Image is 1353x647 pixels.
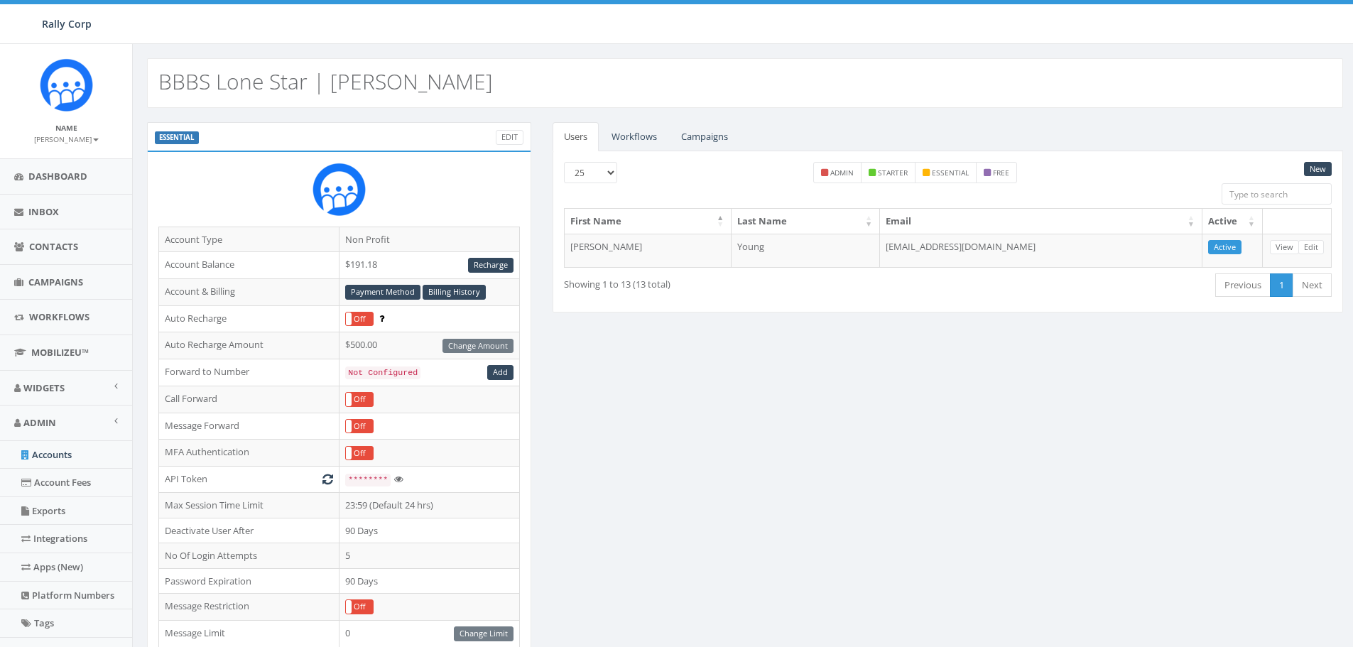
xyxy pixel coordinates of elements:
[1222,183,1332,205] input: Type to search
[28,276,83,288] span: Campaigns
[565,209,732,234] th: First Name: activate to sort column descending
[345,285,420,300] a: Payment Method
[346,447,373,460] label: Off
[159,467,339,493] td: API Token
[496,130,523,145] a: Edit
[346,600,373,614] label: Off
[565,234,732,268] td: [PERSON_NAME]
[159,332,339,359] td: Auto Recharge Amount
[379,312,384,325] span: Enable to prevent campaign failure.
[159,492,339,518] td: Max Session Time Limit
[564,272,871,291] div: Showing 1 to 13 (13 total)
[732,209,880,234] th: Last Name: activate to sort column ascending
[339,543,520,569] td: 5
[880,234,1202,268] td: [EMAIL_ADDRESS][DOMAIN_NAME]
[322,474,333,484] i: Generate New Token
[155,131,199,144] label: ESSENTIAL
[600,122,668,151] a: Workflows
[29,240,78,253] span: Contacts
[732,234,880,268] td: Young
[880,209,1202,234] th: Email: activate to sort column ascending
[23,416,56,429] span: Admin
[339,332,520,359] td: $500.00
[159,252,339,279] td: Account Balance
[55,123,77,133] small: Name
[345,419,374,434] div: OnOff
[42,17,92,31] span: Rally Corp
[1293,273,1332,297] a: Next
[1215,273,1271,297] a: Previous
[339,492,520,518] td: 23:59 (Default 24 hrs)
[159,440,339,467] td: MFA Authentication
[468,258,514,273] a: Recharge
[345,392,374,407] div: OnOff
[993,168,1009,178] small: free
[159,227,339,252] td: Account Type
[339,620,520,647] td: 0
[313,163,366,216] img: Rally_Corp_Icon_1.png
[345,366,420,379] code: Not Configured
[159,305,339,332] td: Auto Recharge
[1202,209,1263,234] th: Active: activate to sort column ascending
[346,420,373,433] label: Off
[28,205,59,218] span: Inbox
[159,518,339,543] td: Deactivate User After
[159,278,339,305] td: Account & Billing
[34,132,99,145] a: [PERSON_NAME]
[1304,162,1332,177] a: New
[339,227,520,252] td: Non Profit
[346,312,373,326] label: Off
[159,413,339,440] td: Message Forward
[159,359,339,386] td: Forward to Number
[339,568,520,594] td: 90 Days
[346,393,373,406] label: Off
[1270,240,1299,255] a: View
[487,365,514,380] a: Add
[345,446,374,461] div: OnOff
[159,594,339,621] td: Message Restriction
[158,70,493,93] h2: BBBS Lone Star | [PERSON_NAME]
[28,170,87,183] span: Dashboard
[1298,240,1324,255] a: Edit
[339,518,520,543] td: 90 Days
[830,168,854,178] small: admin
[423,285,486,300] a: Billing History
[23,381,65,394] span: Widgets
[31,346,89,359] span: MobilizeU™
[159,543,339,569] td: No Of Login Attempts
[40,58,93,112] img: Icon_1.png
[29,310,89,323] span: Workflows
[159,386,339,413] td: Call Forward
[159,620,339,647] td: Message Limit
[1208,240,1241,255] a: Active
[878,168,908,178] small: starter
[34,134,99,144] small: [PERSON_NAME]
[932,168,969,178] small: essential
[345,599,374,614] div: OnOff
[345,312,374,327] div: OnOff
[339,252,520,279] td: $191.18
[670,122,739,151] a: Campaigns
[159,568,339,594] td: Password Expiration
[553,122,599,151] a: Users
[1270,273,1293,297] a: 1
